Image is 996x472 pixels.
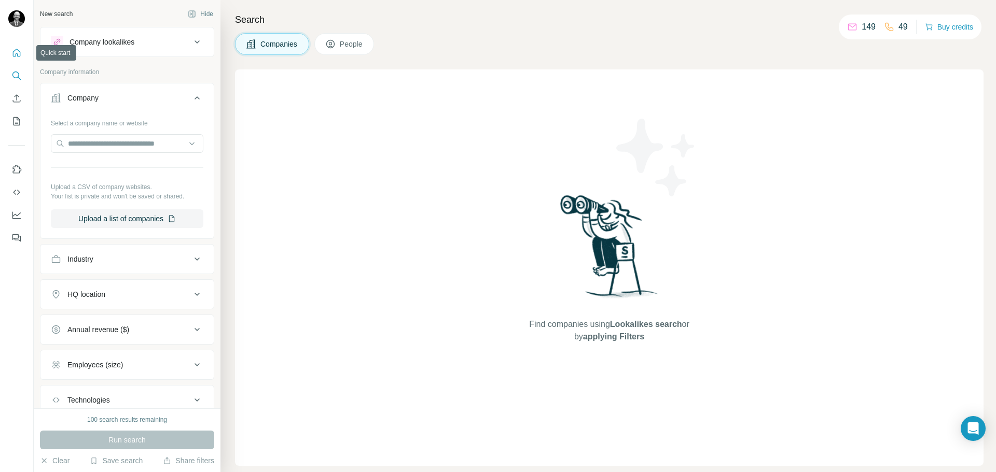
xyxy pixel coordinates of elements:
button: Share filters [163,455,214,466]
span: People [340,39,364,49]
span: Find companies using or by [526,318,692,343]
h4: Search [235,12,984,27]
button: Annual revenue ($) [40,317,214,342]
p: 149 [862,21,876,33]
span: Lookalikes search [610,320,682,328]
p: Your list is private and won't be saved or shared. [51,192,203,201]
div: 100 search results remaining [87,415,167,424]
img: Surfe Illustration - Stars [610,111,703,204]
button: Feedback [8,228,25,247]
div: Select a company name or website [51,115,203,128]
button: Search [8,66,25,85]
button: Save search [90,455,143,466]
p: Company information [40,67,214,77]
button: Company lookalikes [40,30,214,54]
button: Technologies [40,388,214,412]
button: Industry [40,247,214,271]
button: Buy credits [925,20,973,34]
button: Use Surfe API [8,183,25,202]
img: Surfe Illustration - Woman searching with binoculars [556,192,663,308]
div: Company [67,93,99,103]
span: applying Filters [583,332,644,341]
div: New search [40,9,73,19]
button: Dashboard [8,206,25,224]
button: Hide [181,6,220,22]
div: HQ location [67,289,105,299]
div: Open Intercom Messenger [961,416,986,441]
button: Enrich CSV [8,89,25,108]
button: Quick start [8,44,25,62]
button: My lists [8,112,25,131]
div: Employees (size) [67,360,123,370]
img: Avatar [8,10,25,27]
p: Upload a CSV of company websites. [51,182,203,192]
div: Industry [67,254,93,264]
div: Annual revenue ($) [67,324,129,335]
button: Company [40,85,214,115]
button: Upload a list of companies [51,209,203,228]
button: Clear [40,455,70,466]
button: Use Surfe on LinkedIn [8,160,25,179]
span: Companies [260,39,298,49]
button: HQ location [40,282,214,307]
p: 49 [898,21,908,33]
div: Company lookalikes [70,37,134,47]
button: Employees (size) [40,352,214,377]
div: Technologies [67,395,110,405]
